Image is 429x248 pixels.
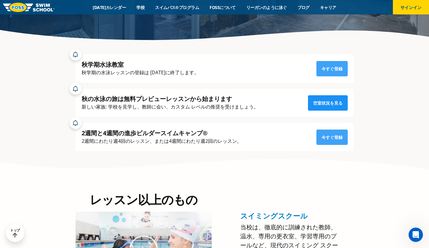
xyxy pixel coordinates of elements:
font: 秋学期の水泳レッスンの登録は [DATE]に終了します。 [82,69,199,76]
font: トップ [10,228,20,232]
a: 今すぐ登録 [316,61,348,77]
a: 今すぐ登録 [316,130,348,145]
a: 空室状況を見る [308,95,348,111]
iframe: インターコムライブチャット [409,228,423,242]
font: 2週間と4週間の進歩ビルダースイムキャンプ® [82,129,208,137]
font: 2週間にわたり週4回のレッスン、または4週間にわたり週2回のレッスン。 [82,138,242,144]
font: サインイン [400,5,421,10]
font: スイミングスクール [240,211,308,221]
a: キャリア [315,5,341,10]
font: 空室状況を見る [313,100,343,106]
a: [DATE]カレンダー [88,5,131,10]
font: リーガンのように泳ぐ [246,5,287,10]
font: 学校 [136,5,145,10]
font: 秋学期水泳教室 [82,60,124,69]
font: 新しい家族: 学校を見学し、教師に会い、カスタム レベルの推奨を受けましょう。 [82,103,259,110]
font: スイムパス®プログラム [155,5,199,10]
font: レッスン以上のもの [90,191,197,208]
font: [DATE]カレンダー [93,5,126,10]
img: FOSSスイミングスクールのロゴ [3,3,54,12]
font: キャリア [320,5,336,10]
a: リーガンのように泳ぐ [241,5,292,10]
a: ブログ [292,5,315,10]
font: ブログ [297,5,309,10]
a: スイムパス®プログラム [150,5,204,10]
a: 学校 [131,5,150,10]
font: 今すぐ登録 [322,66,343,72]
font: 今すぐ登録 [322,134,343,140]
font: FOSSについて [210,5,236,10]
font: 秋の水泳の旅は無料プレビューレッスンから始まります [82,95,232,103]
a: FOSSについて [204,5,241,10]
